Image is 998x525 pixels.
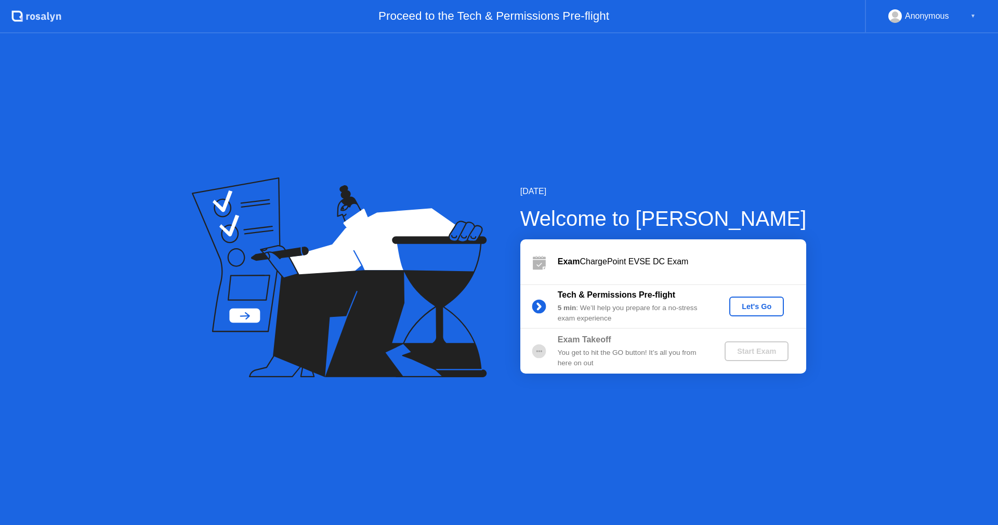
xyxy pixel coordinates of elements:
div: [DATE] [520,185,807,198]
div: Anonymous [905,9,949,23]
div: Let's Go [733,302,780,311]
div: You get to hit the GO button! It’s all you from here on out [558,348,707,369]
button: Let's Go [729,297,784,316]
div: ▼ [970,9,976,23]
div: Welcome to [PERSON_NAME] [520,203,807,234]
b: 5 min [558,304,576,312]
b: Exam [558,257,580,266]
div: ChargePoint EVSE DC Exam [558,255,806,268]
b: Exam Takeoff [558,335,611,344]
b: Tech & Permissions Pre-flight [558,290,675,299]
div: : We’ll help you prepare for a no-stress exam experience [558,303,707,324]
div: Start Exam [729,347,784,355]
button: Start Exam [725,341,789,361]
